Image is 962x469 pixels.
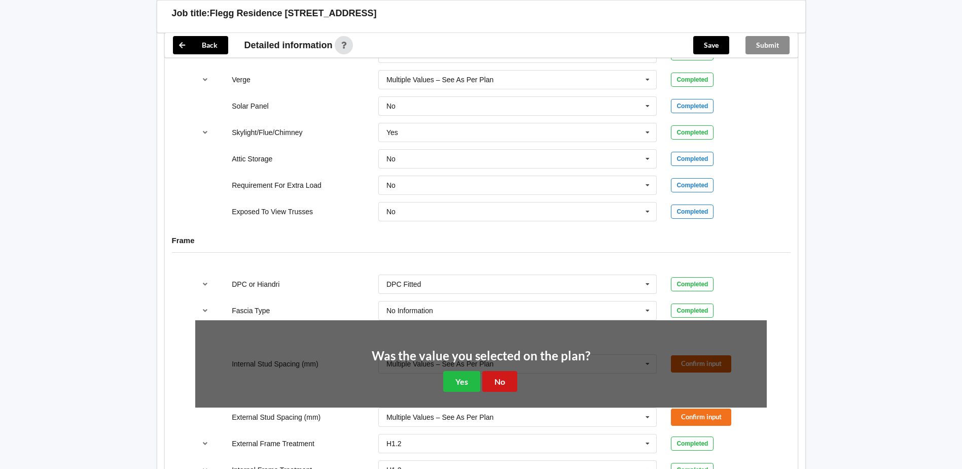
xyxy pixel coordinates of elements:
[671,205,714,219] div: Completed
[386,440,402,447] div: H1.2
[173,36,228,54] button: Back
[232,413,320,421] label: External Stud Spacing (mm)
[232,280,279,288] label: DPC or Hiandri
[195,434,215,453] button: reference-toggle
[443,371,480,392] button: Yes
[386,76,493,83] div: Multiple Values – See As Per Plan
[671,99,714,113] div: Completed
[232,155,272,163] label: Attic Storage
[232,307,270,315] label: Fascia Type
[195,71,215,89] button: reference-toggle
[671,178,714,192] div: Completed
[386,103,396,110] div: No
[671,304,714,318] div: Completed
[244,41,333,50] span: Detailed information
[232,440,314,448] label: External Frame Treatment
[372,348,590,364] h2: Was the value you selected on the plan?
[482,371,517,392] button: No
[232,128,302,137] label: Skylight/Flue/Chimney
[232,208,313,216] label: Exposed To View Trusses
[195,301,215,320] button: reference-toggle
[195,275,215,293] button: reference-toggle
[671,125,714,140] div: Completed
[232,76,251,84] label: Verge
[386,414,493,421] div: Multiple Values – See As Per Plan
[195,123,215,142] button: reference-toggle
[386,307,433,314] div: No Information
[671,437,714,451] div: Completed
[386,155,396,162] div: No
[693,36,729,54] button: Save
[386,208,396,215] div: No
[386,129,398,136] div: Yes
[210,8,377,19] h3: Flegg Residence [STREET_ADDRESS]
[671,73,714,87] div: Completed
[172,8,210,19] h3: Job title:
[386,281,421,288] div: DPC Fitted
[671,152,714,166] div: Completed
[671,409,731,425] button: Confirm input
[232,181,322,189] label: Requirement For Extra Load
[232,102,268,110] label: Solar Panel
[172,236,791,245] h4: Frame
[671,277,714,291] div: Completed
[386,182,396,189] div: No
